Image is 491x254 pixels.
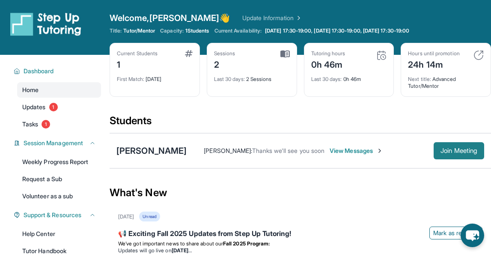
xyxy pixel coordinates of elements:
[440,148,477,153] span: Join Meeting
[49,103,58,111] span: 1
[434,142,484,159] button: Join Meeting
[110,114,491,133] div: Students
[214,71,290,83] div: 2 Sessions
[117,76,144,82] span: First Match :
[118,240,223,247] span: We’ve got important news to share about our
[20,139,96,147] button: Session Management
[408,71,484,90] div: Advanced Tutor/Mentor
[429,227,482,239] button: Mark as read
[24,67,54,75] span: Dashboard
[172,247,192,254] strong: [DATE]
[17,226,101,242] a: Help Center
[17,82,101,98] a: Home
[214,76,245,82] span: Last 30 days :
[185,50,193,57] img: card
[118,247,482,254] li: Updates will go live on
[376,50,387,60] img: card
[20,211,96,219] button: Support & Resources
[408,57,459,71] div: 24h 14m
[110,12,230,24] span: Welcome, [PERSON_NAME] 👋
[473,50,484,60] img: card
[461,224,484,247] button: chat-button
[110,27,122,34] span: Title:
[17,154,101,170] a: Weekly Progress Report
[17,188,101,204] a: Volunteer as a sub
[160,27,184,34] span: Capacity:
[116,145,187,157] div: [PERSON_NAME]
[263,27,411,34] a: [DATE] 17:30-19:00, [DATE] 17:30-19:00, [DATE] 17:30-19:00
[117,57,158,71] div: 1
[20,67,96,75] button: Dashboard
[22,120,38,128] span: Tasks
[280,50,290,58] img: card
[223,240,270,247] strong: Fall 2025 Program:
[433,229,468,237] span: Mark as read
[10,12,81,36] img: logo
[123,27,155,34] span: Tutor/Mentor
[17,99,101,115] a: Updates1
[252,147,324,154] span: Thanks we'll see you soon
[242,14,302,22] a: Update Information
[311,50,345,57] div: Tutoring hours
[311,57,345,71] div: 0h 46m
[17,171,101,187] a: Request a Sub
[22,86,39,94] span: Home
[214,27,262,34] span: Current Availability:
[117,50,158,57] div: Current Students
[214,50,235,57] div: Sessions
[118,228,482,240] div: 📢 Exciting Fall 2025 Updates from Step Up Tutoring!
[330,146,383,155] span: View Messages
[110,174,491,212] div: What's New
[17,117,101,132] a: Tasks1
[204,147,252,154] span: [PERSON_NAME] :
[376,147,383,154] img: Chevron-Right
[408,50,459,57] div: Hours until promotion
[139,212,160,221] div: Unread
[408,76,431,82] span: Next title :
[22,103,46,111] span: Updates
[311,76,342,82] span: Last 30 days :
[117,71,193,83] div: [DATE]
[24,139,83,147] span: Session Management
[185,27,209,34] span: 1 Students
[24,211,81,219] span: Support & Resources
[311,71,387,83] div: 0h 46m
[265,27,409,34] span: [DATE] 17:30-19:00, [DATE] 17:30-19:00, [DATE] 17:30-19:00
[118,213,134,220] div: [DATE]
[294,14,302,22] img: Chevron Right
[214,57,235,71] div: 2
[42,120,50,128] span: 1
